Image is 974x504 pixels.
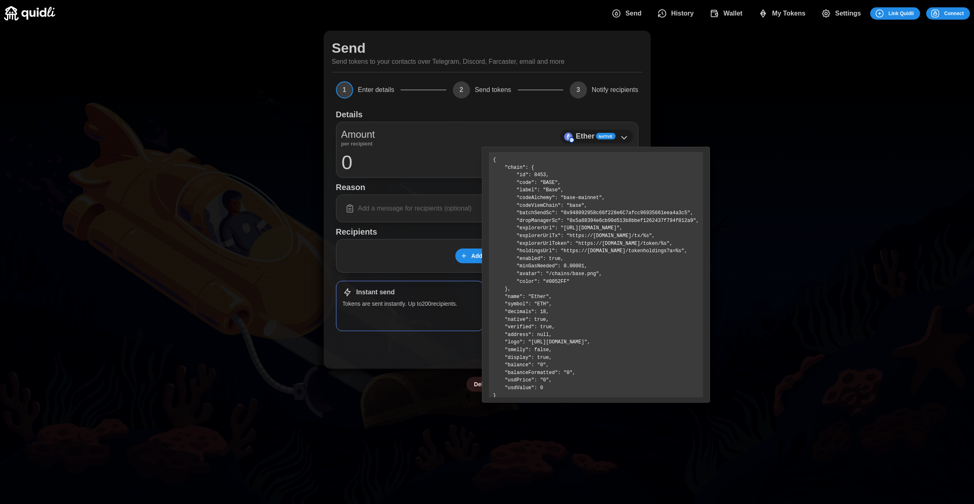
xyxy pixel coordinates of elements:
[752,5,815,22] button: My Tokens
[592,87,638,93] span: Notify recipients
[341,127,375,142] p: Amount
[341,200,633,217] input: Add a message for recipients (optional)
[570,81,587,99] span: 3
[356,288,395,297] h1: Instant send
[474,377,500,391] span: Debug Tx
[358,87,394,93] span: Enter details
[651,5,703,22] button: History
[870,7,920,20] button: Link Quidli
[926,7,970,20] button: Connect
[4,6,55,20] img: Quidli
[341,142,375,146] p: per recipient
[889,8,914,19] span: Link Quidli
[944,8,964,19] span: Connect
[723,5,743,22] span: Wallet
[703,5,752,22] button: Wallet
[453,81,470,99] span: 2
[332,57,565,67] p: Send tokens to your contacts over Telegram, Discord, Farcaster, email and more
[564,132,573,141] img: Ether (on Base)
[815,5,871,22] button: Settings
[625,5,641,22] span: Send
[576,130,595,142] p: Ether
[336,226,638,237] h1: Recipients
[489,152,703,403] pre: { "chain": { "id": 8453, "code": "BASE", "label": "Base", "codeAlchemy": "base-mainnet", "codeVie...
[471,249,511,263] span: Add recipients
[336,182,638,193] h1: Reason
[455,249,519,263] button: Add recipients
[341,152,633,172] input: 0
[332,39,366,57] h1: Send
[570,81,638,99] button: 3Notify recipients
[772,5,806,22] span: My Tokens
[336,109,363,120] h1: Details
[453,81,511,99] button: 2Send tokens
[336,81,353,99] span: 1
[599,134,613,139] span: Native
[466,377,508,392] button: Debug Tx
[605,5,651,22] button: Send
[671,5,694,22] span: History
[336,81,394,99] button: 1Enter details
[835,5,861,22] span: Settings
[343,300,477,308] p: Tokens are sent instantly. Up to 200 recipients.
[475,87,511,93] span: Send tokens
